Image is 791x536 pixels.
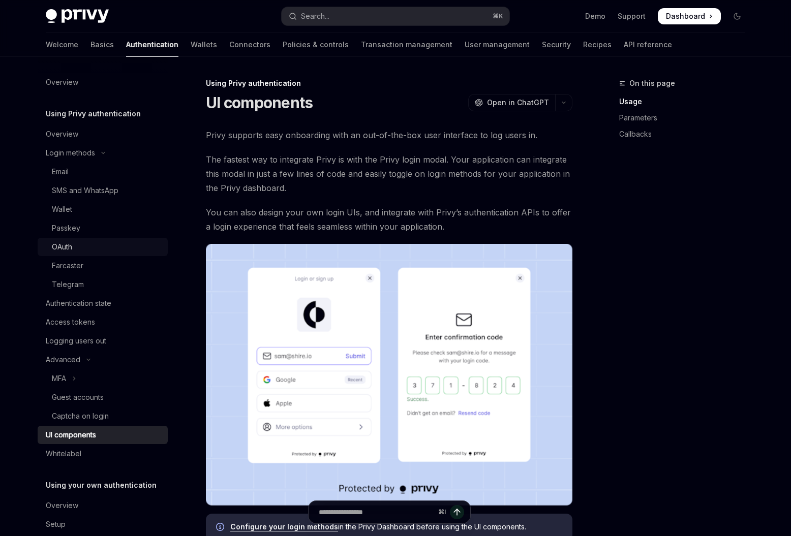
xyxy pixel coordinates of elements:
[619,110,753,126] a: Parameters
[38,332,168,350] a: Logging users out
[206,93,313,112] h1: UI components
[38,275,168,294] a: Telegram
[46,128,78,140] div: Overview
[361,33,452,57] a: Transaction management
[493,12,503,20] span: ⌘ K
[38,294,168,312] a: Authentication state
[38,445,168,463] a: Whitelabel
[46,9,109,23] img: dark logo
[319,501,434,523] input: Ask a question...
[38,351,168,369] button: Toggle Advanced section
[206,78,572,88] div: Using Privy authentication
[46,499,78,512] div: Overview
[46,429,96,441] div: UI components
[46,335,106,347] div: Logging users out
[52,166,69,178] div: Email
[52,278,84,291] div: Telegram
[46,297,111,309] div: Authentication state
[38,515,168,533] a: Setup
[629,77,675,89] span: On this page
[46,479,157,491] h5: Using your own authentication
[38,219,168,237] a: Passkey
[624,33,672,57] a: API reference
[46,448,81,460] div: Whitelabel
[301,10,329,22] div: Search...
[283,33,349,57] a: Policies & controls
[38,125,168,143] a: Overview
[46,33,78,57] a: Welcome
[38,407,168,425] a: Captcha on login
[52,222,80,234] div: Passkey
[666,11,705,21] span: Dashboard
[450,505,464,519] button: Send message
[90,33,114,57] a: Basics
[52,203,72,215] div: Wallet
[619,126,753,142] a: Callbacks
[229,33,270,57] a: Connectors
[658,8,721,24] a: Dashboard
[38,144,168,162] button: Toggle Login methods section
[206,128,572,142] span: Privy supports easy onboarding with an out-of-the-box user interface to log users in.
[38,181,168,200] a: SMS and WhatsApp
[52,184,118,197] div: SMS and WhatsApp
[619,93,753,110] a: Usage
[206,205,572,234] span: You can also design your own login UIs, and integrate with Privy’s authentication APIs to offer a...
[206,244,572,506] img: images/Onboard.png
[729,8,745,24] button: Toggle dark mode
[46,354,80,366] div: Advanced
[38,163,168,181] a: Email
[206,152,572,195] span: The fastest way to integrate Privy is with the Privy login modal. Your application can integrate ...
[38,73,168,91] a: Overview
[52,391,104,403] div: Guest accounts
[583,33,612,57] a: Recipes
[585,11,605,21] a: Demo
[52,260,83,272] div: Farcaster
[46,76,78,88] div: Overview
[38,200,168,218] a: Wallet
[38,426,168,444] a: UI components
[191,33,217,57] a: Wallets
[618,11,646,21] a: Support
[465,33,530,57] a: User management
[542,33,571,57] a: Security
[38,238,168,256] a: OAuth
[52,241,72,253] div: OAuth
[46,316,95,328] div: Access tokens
[487,98,549,108] span: Open in ChatGPT
[38,257,168,275] a: Farcaster
[468,94,555,111] button: Open in ChatGPT
[282,7,509,25] button: Open search
[52,410,109,422] div: Captcha on login
[38,313,168,331] a: Access tokens
[126,33,178,57] a: Authentication
[52,372,66,385] div: MFA
[46,108,141,120] h5: Using Privy authentication
[38,369,168,388] button: Toggle MFA section
[38,388,168,406] a: Guest accounts
[38,496,168,515] a: Overview
[46,147,95,159] div: Login methods
[46,518,66,530] div: Setup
